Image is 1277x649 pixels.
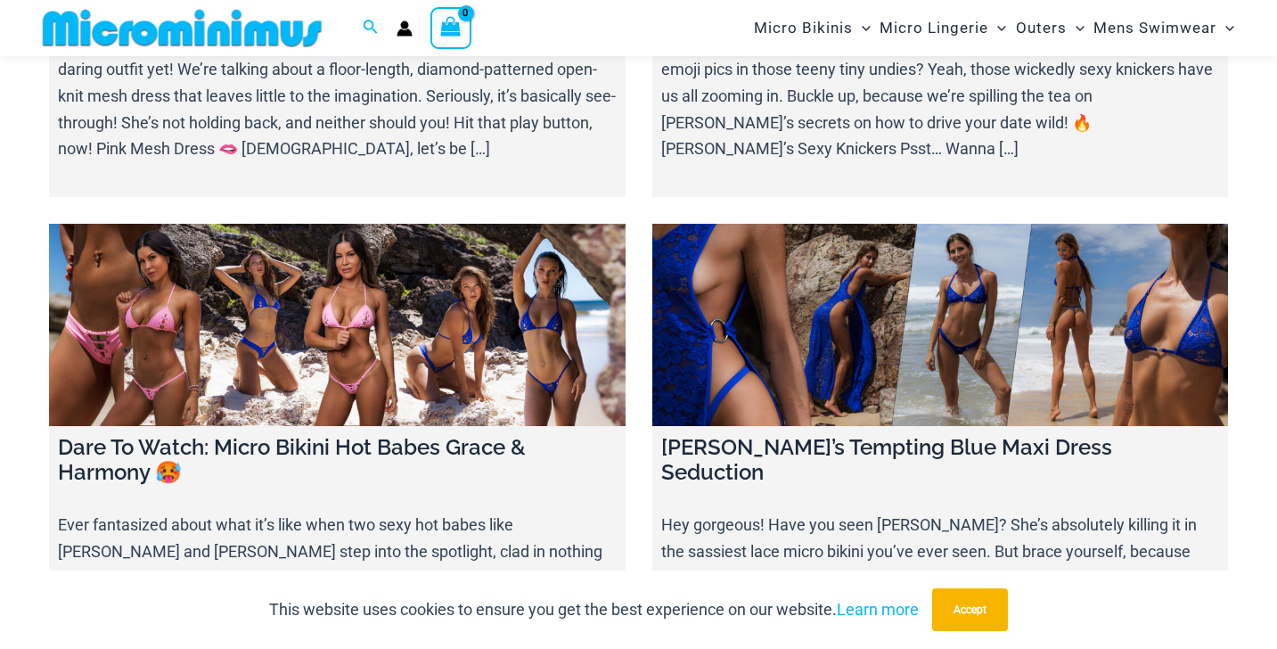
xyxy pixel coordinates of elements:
[754,5,853,51] span: Micro Bikinis
[1067,5,1085,51] span: Menu Toggle
[1016,5,1067,51] span: Outers
[1216,5,1234,51] span: Menu Toggle
[880,5,988,51] span: Micro Lingerie
[269,596,919,623] p: This website uses cookies to ensure you get the best experience on our website.
[749,5,875,51] a: Micro BikinisMenu ToggleMenu Toggle
[49,224,626,426] a: Dare To Watch: Micro Bikini Hot Babes Grace & Harmony 🥵
[988,5,1006,51] span: Menu Toggle
[58,512,617,645] p: Ever fantasized about what it’s like when two sexy hot babes like [PERSON_NAME] and [PERSON_NAME]...
[661,30,1220,163] p: Ooh la la! Ever stalk [PERSON_NAME] feed and wonder how she gets those fire emoji pics in those t...
[363,17,379,39] a: Search icon link
[747,3,1241,53] nav: Site Navigation
[1093,5,1216,51] span: Mens Swimwear
[58,435,617,487] h4: Dare To Watch: Micro Bikini Hot Babes Grace & Harmony 🥵
[1011,5,1089,51] a: OutersMenu ToggleMenu Toggle
[36,8,329,48] img: MM SHOP LOGO FLAT
[1089,5,1239,51] a: Mens SwimwearMenu ToggleMenu Toggle
[837,600,919,619] a: Learn more
[932,588,1008,631] button: Accept
[652,224,1229,426] a: Kati’s Tempting Blue Maxi Dress Seduction
[58,30,617,163] p: Get ready for a jaw-dropping video of [PERSON_NAME] slaying in her most daring outfit yet! We’re ...
[430,7,471,48] a: View Shopping Cart, empty
[853,5,871,51] span: Menu Toggle
[875,5,1011,51] a: Micro LingerieMenu ToggleMenu Toggle
[661,435,1220,487] h4: [PERSON_NAME]’s Tempting Blue Maxi Dress Seduction
[661,512,1220,645] p: Hey gorgeous! Have you seen [PERSON_NAME]? She’s absolutely killing it in the sassiest lace micro...
[397,21,413,37] a: Account icon link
